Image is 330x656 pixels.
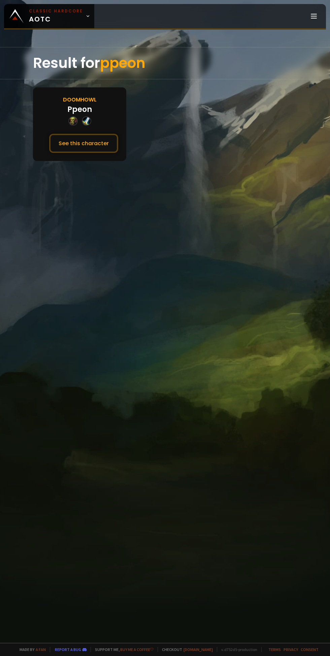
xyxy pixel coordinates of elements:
[36,647,46,652] a: a fan
[15,647,46,652] span: Made by
[33,47,297,79] div: Result for
[158,647,213,652] span: Checkout
[120,647,154,652] a: Buy me a coffee
[55,647,81,652] a: Report a bug
[301,647,319,652] a: Consent
[4,4,94,28] a: Classic HardcoreAOTC
[29,8,83,24] span: AOTC
[67,104,92,115] div: Ppeon
[49,134,118,153] button: See this character
[29,8,83,14] small: Classic Hardcore
[217,647,257,652] span: v. d752d5 - production
[100,53,145,73] span: ppeon
[184,647,213,652] a: [DOMAIN_NAME]
[63,95,97,104] div: Doomhowl
[268,647,281,652] a: Terms
[284,647,298,652] a: Privacy
[91,647,154,652] span: Support me,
